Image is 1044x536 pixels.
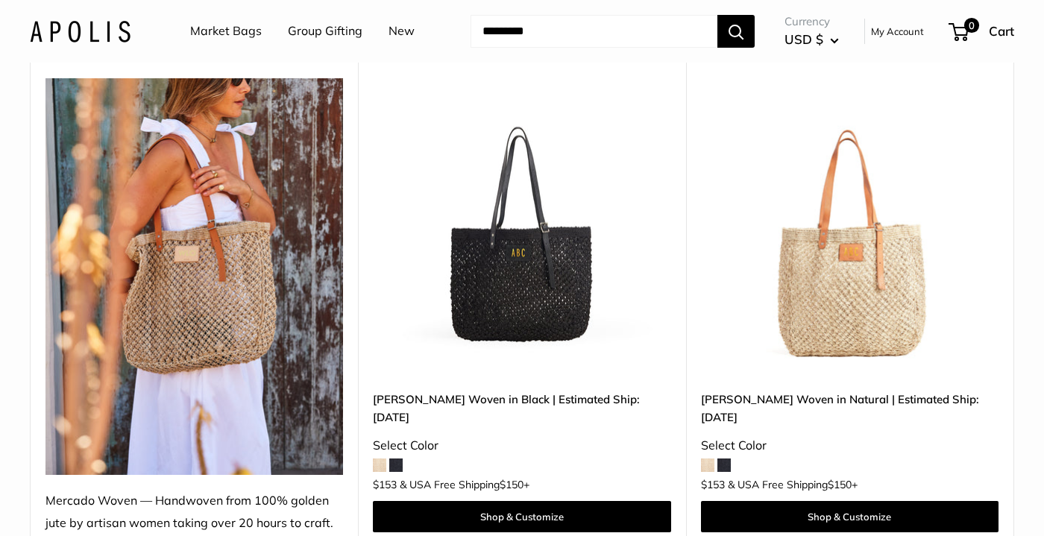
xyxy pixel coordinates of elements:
[701,391,999,426] a: [PERSON_NAME] Woven in Natural | Estimated Ship: [DATE]
[500,478,523,491] span: $150
[190,20,262,42] a: Market Bags
[373,78,670,376] img: Mercado Woven in Black | Estimated Ship: Oct. 26th
[701,501,999,532] a: Shop & Customize
[828,478,852,491] span: $150
[784,31,823,47] span: USD $
[964,18,979,33] span: 0
[871,22,924,40] a: My Account
[389,20,415,42] a: New
[784,28,839,51] button: USD $
[288,20,362,42] a: Group Gifting
[30,20,130,42] img: Apolis
[373,501,670,532] a: Shop & Customize
[728,479,858,490] span: & USA Free Shipping +
[400,479,529,490] span: & USA Free Shipping +
[701,435,999,457] div: Select Color
[950,19,1014,43] a: 0 Cart
[701,478,725,491] span: $153
[701,78,999,376] img: Mercado Woven in Natural | Estimated Ship: Oct. 19th
[701,78,999,376] a: Mercado Woven in Natural | Estimated Ship: Oct. 19thMercado Woven in Natural | Estimated Ship: Oc...
[784,11,839,32] span: Currency
[373,478,397,491] span: $153
[373,78,670,376] a: Mercado Woven in Black | Estimated Ship: Oct. 26thMercado Woven in Black | Estimated Ship: Oct. 26th
[45,490,343,535] div: Mercado Woven — Handwoven from 100% golden jute by artisan women taking over 20 hours to craft.
[373,435,670,457] div: Select Color
[471,15,717,48] input: Search...
[989,23,1014,39] span: Cart
[45,78,343,475] img: Mercado Woven — Handwoven from 100% golden jute by artisan women taking over 20 hours to craft.
[717,15,755,48] button: Search
[373,391,670,426] a: [PERSON_NAME] Woven in Black | Estimated Ship: [DATE]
